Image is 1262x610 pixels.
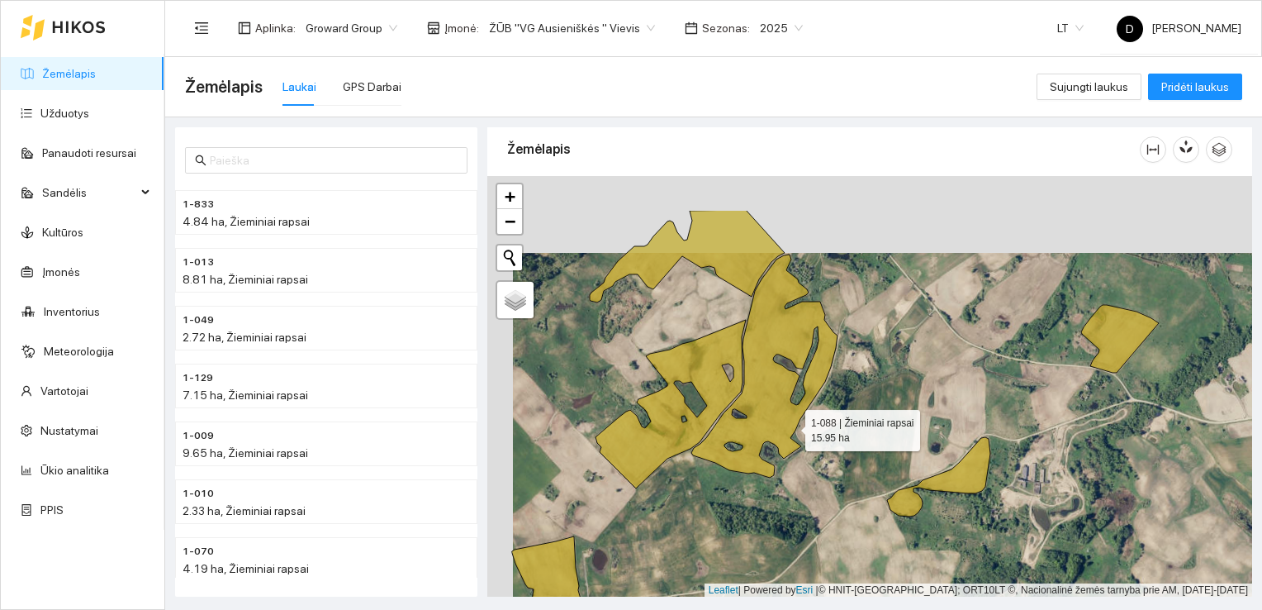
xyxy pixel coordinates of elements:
span: calendar [685,21,698,35]
button: Pridėti laukus [1148,74,1242,100]
span: Aplinka : [255,19,296,37]
a: Meteorologija [44,345,114,358]
span: ŽŪB "VG Ausieniškės " Vievis [489,16,655,41]
a: Esri [796,584,814,596]
span: Groward Group [306,16,397,41]
span: column-width [1141,143,1165,156]
span: 1-010 [183,486,214,502]
span: 2025 [760,16,803,41]
a: Leaflet [709,584,738,596]
span: 1-013 [183,255,214,270]
span: Sujungti laukus [1050,78,1128,96]
span: 8.81 ha, Žieminiai rapsai [183,273,308,286]
span: Sandėlis [42,176,136,209]
div: Laukai [282,78,316,96]
a: Zoom in [497,184,522,209]
span: Įmonė : [444,19,479,37]
span: 1-049 [183,312,214,328]
a: Užduotys [40,107,89,120]
div: Žemėlapis [507,126,1140,173]
span: | [816,584,818,596]
a: Vartotojai [40,384,88,398]
span: 4.19 ha, Žieminiai rapsai [183,562,309,575]
a: Nustatymai [40,424,98,437]
span: 9.65 ha, Žieminiai rapsai [183,446,308,460]
button: Initiate a new search [497,245,522,270]
span: 2.72 ha, Žieminiai rapsai [183,331,306,344]
span: 1-070 [183,544,214,560]
span: 1-129 [183,370,213,386]
span: search [195,155,206,166]
a: Įmonės [42,265,80,279]
button: column-width [1140,136,1166,163]
a: Inventorius [44,305,100,318]
input: Paieška [210,151,458,169]
span: layout [238,21,251,35]
span: menu-fold [194,21,209,36]
span: + [505,186,515,207]
a: Žemėlapis [42,67,96,80]
span: [PERSON_NAME] [1117,21,1241,35]
span: 1-009 [183,428,214,444]
a: Panaudoti resursai [42,146,136,160]
a: Layers [497,282,534,318]
span: Pridėti laukus [1161,78,1229,96]
button: Sujungti laukus [1037,74,1141,100]
a: Sujungti laukus [1037,80,1141,93]
span: Žemėlapis [185,74,263,100]
a: Pridėti laukus [1148,80,1242,93]
button: menu-fold [185,12,218,45]
span: 4.84 ha, Žieminiai rapsai [183,215,310,228]
div: | Powered by © HNIT-[GEOGRAPHIC_DATA]; ORT10LT ©, Nacionalinė žemės tarnyba prie AM, [DATE]-[DATE] [705,584,1252,598]
a: Kultūros [42,226,83,239]
span: Sezonas : [702,19,750,37]
span: D [1126,16,1134,42]
a: Zoom out [497,209,522,234]
span: LT [1057,16,1084,41]
span: 7.15 ha, Žieminiai rapsai [183,388,308,402]
span: 1-833 [183,197,214,212]
span: − [505,211,515,231]
a: PPIS [40,503,64,517]
a: Ūkio analitika [40,464,109,477]
div: GPS Darbai [343,78,401,96]
span: shop [427,21,440,35]
span: 2.33 ha, Žieminiai rapsai [183,504,306,517]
